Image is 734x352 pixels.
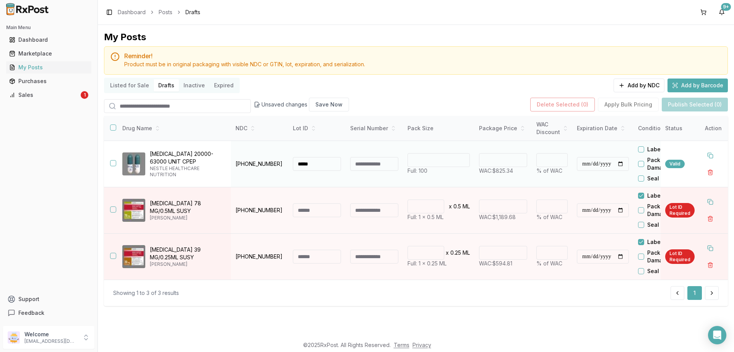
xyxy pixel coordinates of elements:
a: Dashboard [118,8,146,16]
button: Duplicate [703,195,717,209]
button: Expired [209,79,238,92]
div: WAC Discount [536,121,568,136]
div: Lot ID Required [665,249,695,264]
button: Duplicate [703,149,717,162]
div: Expiration Date [577,124,629,132]
label: Label Residue [647,238,685,246]
a: My Posts [6,61,91,74]
a: Posts [159,8,172,16]
th: Status [661,116,699,141]
p: 0.5 [453,203,461,210]
div: 1 [81,91,88,99]
button: Support [3,292,94,306]
p: 0.25 [450,249,461,257]
p: [MEDICAL_DATA] 20000-63000 UNIT CPEP [150,150,225,165]
span: WAC: $594.81 [479,260,512,267]
div: Showing 1 to 3 of 3 results [113,289,179,297]
div: Sales [9,91,79,99]
div: My Posts [104,31,146,43]
button: Delete [703,165,717,179]
p: Welcome [24,331,78,338]
button: Dashboard [3,34,94,46]
p: [PHONE_NUMBER] [235,160,284,168]
a: Privacy [412,342,431,348]
span: Drafts [185,8,200,16]
img: Invega Sustenna 78 MG/0.5ML SUSY [122,199,145,222]
p: [MEDICAL_DATA] 78 MG/0.5ML SUSY [150,200,225,215]
th: Condition [633,116,691,141]
p: ML [463,249,470,257]
button: Marketplace [3,47,94,60]
span: % of WAC [536,167,562,174]
label: Seal Broken [647,267,679,275]
button: Feedback [3,306,94,320]
div: Marketplace [9,50,88,57]
a: Sales1 [6,88,91,102]
a: Dashboard [6,33,91,47]
p: NESTLE HEALTHCARE NUTRITION [150,165,225,178]
div: NDC [235,124,284,132]
div: Open Intercom Messenger [708,326,726,344]
h5: Reminder! [124,53,721,59]
span: Full: 1 x 0.5 ML [408,214,443,220]
div: Valid [665,160,685,168]
p: [MEDICAL_DATA] 39 MG/0.25ML SUSY [150,246,225,261]
button: 9+ [716,6,728,18]
button: Delete [703,258,717,272]
label: Seal Broken [647,221,679,229]
div: Dashboard [9,36,88,44]
span: % of WAC [536,214,562,220]
p: x [446,249,449,257]
label: Label Residue [647,192,685,200]
label: Label Residue [647,146,685,153]
span: Full: 100 [408,167,427,174]
div: Serial Number [350,124,398,132]
button: Listed for Sale [106,79,154,92]
button: Add by NDC [614,79,664,92]
p: [PHONE_NUMBER] [235,253,284,260]
button: Duplicate [703,241,717,255]
button: Purchases [3,75,94,87]
img: Zenpep 20000-63000 UNIT CPEP [122,152,145,175]
p: [PHONE_NUMBER] [235,206,284,214]
a: Marketplace [6,47,91,61]
p: [EMAIL_ADDRESS][DOMAIN_NAME] [24,338,78,344]
p: x [449,203,452,210]
div: Purchases [9,77,88,85]
button: Add by Barcode [667,79,728,92]
div: My Posts [9,64,88,71]
th: Action [699,116,728,141]
span: Feedback [18,309,44,317]
span: Full: 1 x 0.25 ML [408,260,447,267]
button: Sales1 [3,89,94,101]
a: Terms [394,342,409,348]
div: Drug Name [122,124,225,132]
button: Drafts [154,79,179,92]
label: Seal Broken [647,175,679,182]
label: Package Damaged [647,203,691,218]
button: 1 [687,286,702,300]
p: ML [463,203,470,210]
span: % of WAC [536,260,562,267]
button: Inactive [179,79,209,92]
div: 9+ [721,3,731,11]
span: WAC: $1,189.68 [479,214,516,220]
button: Save Now [309,98,349,111]
label: Package Damaged [647,249,691,264]
th: Pack Size [403,116,474,141]
img: RxPost Logo [3,3,52,15]
div: Product must be in original packaging with visible NDC or GTIN, lot, expiration, and serialization. [124,61,721,68]
button: My Posts [3,61,94,74]
img: Invega Sustenna 39 MG/0.25ML SUSY [122,245,145,268]
h2: Main Menu [6,25,91,31]
nav: breadcrumb [118,8,200,16]
button: Delete [703,212,717,226]
a: Purchases [6,74,91,88]
span: WAC: $825.34 [479,167,513,174]
div: Lot ID [293,124,341,132]
img: User avatar [8,331,20,344]
div: Lot ID Required [665,203,695,218]
p: [PERSON_NAME] [150,215,225,221]
label: Package Damaged [647,156,691,172]
p: [PERSON_NAME] [150,261,225,267]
